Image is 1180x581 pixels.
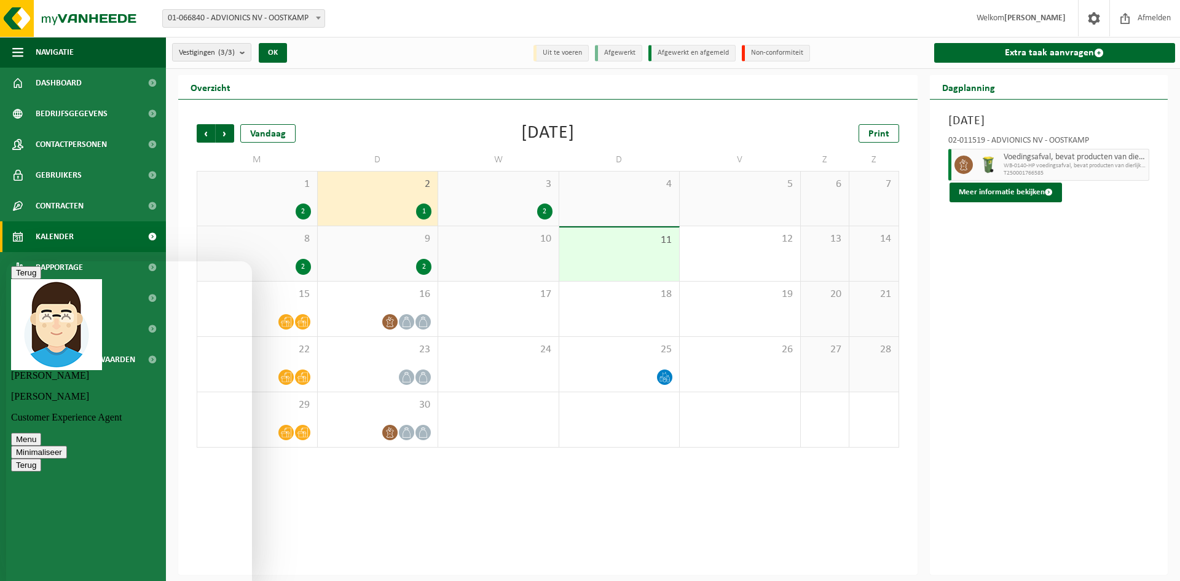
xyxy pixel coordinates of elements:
span: 16 [324,288,432,301]
td: Z [801,149,850,171]
li: Non-conformiteit [742,45,810,61]
span: 7 [855,178,892,191]
span: Volgende [216,124,234,143]
td: Z [849,149,899,171]
span: 18 [565,288,674,301]
span: 24 [444,343,553,357]
span: 28 [855,343,892,357]
li: Afgewerkt en afgemeld [648,45,736,61]
span: 13 [807,232,843,246]
span: Contactpersonen [36,129,107,160]
div: 2 [296,259,311,275]
button: OK [259,43,287,63]
span: Voedingsafval, bevat producten van dierlijke oorsprong, onverpakt, categorie 3 [1004,152,1146,162]
span: Contracten [36,191,84,221]
span: 21 [855,288,892,301]
span: 4 [565,178,674,191]
button: Meer informatie bekijken [950,183,1062,202]
span: 23 [324,343,432,357]
td: V [680,149,801,171]
div: 02-011519 - ADVIONICS NV - OOSTKAMP [948,136,1150,149]
a: Print [859,124,899,143]
div: 2 [296,204,311,219]
td: D [318,149,439,171]
span: 27 [807,343,843,357]
img: WB-0140-HPE-GN-50 [979,156,997,174]
li: Uit te voeren [533,45,589,61]
span: Dashboard [36,68,82,98]
li: Afgewerkt [595,45,642,61]
div: 1 [416,204,431,219]
span: Gebruikers [36,160,82,191]
span: 10 [444,232,553,246]
span: 6 [807,178,843,191]
span: T250001766585 [1004,170,1146,177]
span: Kalender [36,221,74,252]
span: 3 [444,178,553,191]
span: 2 [324,178,432,191]
span: 01-066840 - ADVIONICS NV - OOSTKAMP [162,9,325,28]
h2: Dagplanning [930,75,1007,99]
span: Rapportage [36,252,83,283]
span: 25 [565,343,674,357]
span: Print [868,129,889,139]
h2: Overzicht [178,75,243,99]
span: 19 [686,288,794,301]
span: 29 [203,398,311,412]
span: 30 [324,398,432,412]
iframe: chat widget [6,261,252,581]
div: [DATE] [521,124,575,143]
span: 20 [807,288,843,301]
span: 14 [855,232,892,246]
span: 5 [686,178,794,191]
button: Vestigingen(3/3) [172,43,251,61]
span: 1 [203,178,311,191]
div: 2 [416,259,431,275]
span: 12 [686,232,794,246]
span: 01-066840 - ADVIONICS NV - OOSTKAMP [163,10,324,27]
span: WB-0140-HP voedingsafval, bevat producten van dierlijke oors [1004,162,1146,170]
span: 15 [203,288,311,301]
div: Vandaag [240,124,296,143]
span: 8 [203,232,311,246]
h3: [DATE] [948,112,1150,130]
td: M [197,149,318,171]
strong: [PERSON_NAME] [1004,14,1066,23]
span: 11 [565,234,674,247]
span: 17 [444,288,553,301]
td: D [559,149,680,171]
span: Navigatie [36,37,74,68]
span: Bedrijfsgegevens [36,98,108,129]
count: (3/3) [218,49,235,57]
div: 2 [537,204,553,219]
span: Vorige [197,124,215,143]
td: W [438,149,559,171]
span: Vestigingen [179,44,235,62]
span: 22 [203,343,311,357]
span: 9 [324,232,432,246]
a: Extra taak aanvragen [934,43,1176,63]
span: 26 [686,343,794,357]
